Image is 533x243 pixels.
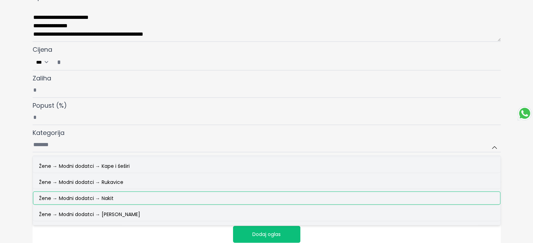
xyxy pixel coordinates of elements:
[53,55,500,70] input: Cijena
[39,178,123,185] span: Žene → Modni dodatci → Rukavice
[33,45,52,54] span: Cijena
[33,74,51,83] span: Zaliha
[33,57,53,67] select: Cijena
[39,162,130,169] span: Žene → Modni dodatci → Kape i šeširi
[33,128,64,137] span: Kategorija
[39,210,140,217] span: Žene → Modni dodatci → [PERSON_NAME]
[33,101,67,110] span: Popust (%)
[39,194,114,201] span: Žene → Modni dodatci → Nakit
[33,138,501,152] input: KategorijaŽene → Obuća → [GEOGRAPHIC_DATA] → Sandale na punu petuŽene → Obuća → [GEOGRAPHIC_DATA]...
[33,110,501,125] input: Popust (%)
[233,226,300,243] button: Dodaj oglas
[33,83,501,98] input: Zaliha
